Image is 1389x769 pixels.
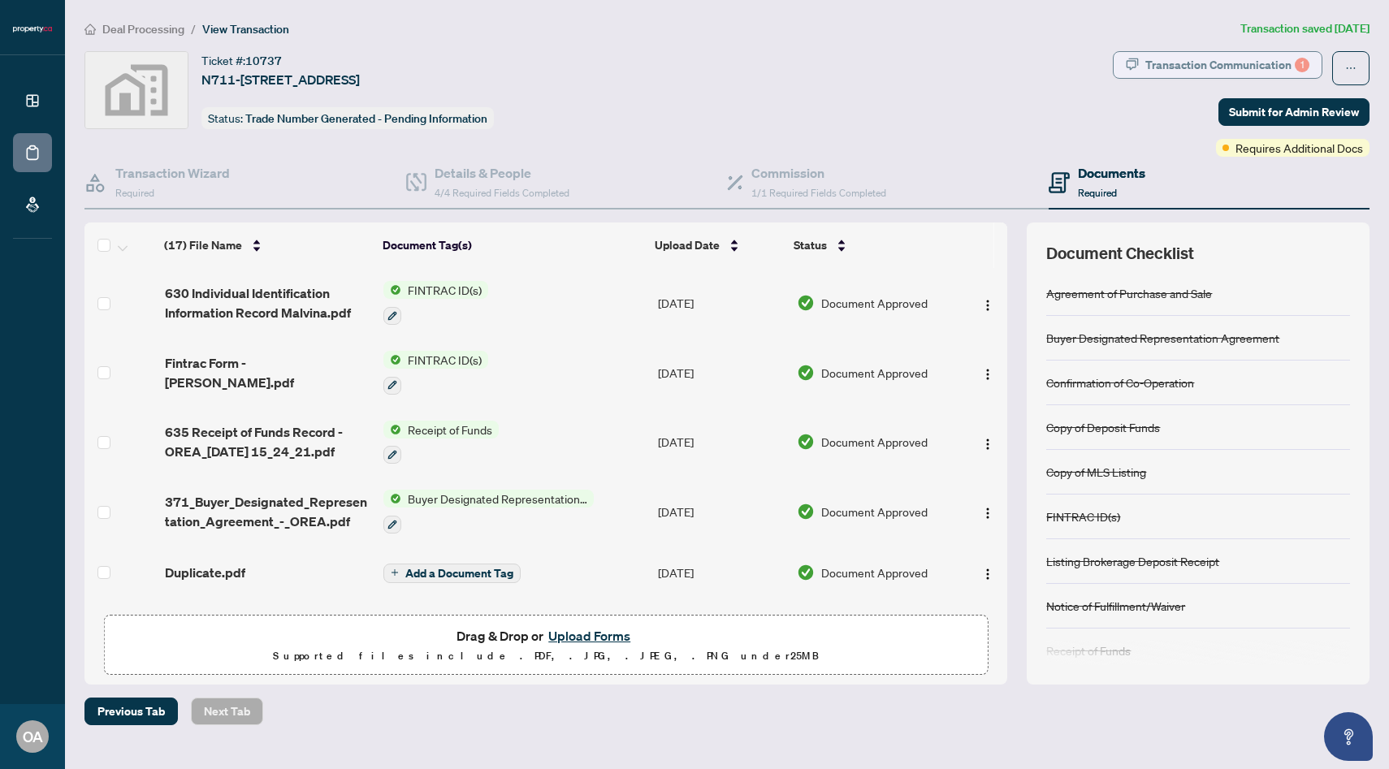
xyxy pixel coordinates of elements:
div: Confirmation of Co-Operation [1046,374,1194,391]
span: Document Approved [821,294,928,312]
button: Previous Tab [84,698,178,725]
img: Document Status [797,364,815,382]
img: Status Icon [383,281,401,299]
img: Document Status [797,564,815,581]
button: Status IconReceipt of Funds [383,421,499,464]
span: Receipt of Funds [401,421,499,439]
th: Status [787,222,955,268]
img: Logo [981,438,994,451]
span: Drag & Drop orUpload FormsSupported files include .PDF, .JPG, .JPEG, .PNG under25MB [105,616,987,676]
button: Upload Forms [543,625,635,646]
th: Upload Date [648,222,787,268]
p: Supported files include .PDF, .JPG, .JPEG, .PNG under 25 MB [115,646,977,666]
td: [DATE] [651,598,791,668]
div: Notice of Fulfillment/Waiver [1046,597,1185,615]
span: Add a Document Tag [405,568,513,579]
span: Deal Processing [102,22,184,37]
img: Document Status [797,433,815,451]
img: Logo [981,507,994,520]
img: Document Status [797,503,815,521]
button: Logo [975,360,1001,386]
span: 1/1 Required Fields Completed [751,187,886,199]
div: Ticket #: [201,51,282,70]
span: FINTRAC ID(s) [401,351,488,369]
th: (17) File Name [158,222,375,268]
span: Drag & Drop or [457,625,635,646]
h4: Documents [1078,163,1145,183]
span: FINTRAC ID(s) [401,281,488,299]
img: Status Icon [383,490,401,508]
span: Document Approved [821,364,928,382]
span: 635 Receipt of Funds Record - OREA_[DATE] 15_24_21.pdf [165,422,371,461]
span: Trade Number Generated - Pending Information [245,111,487,126]
div: Transaction Communication [1145,52,1309,78]
div: Copy of MLS Listing [1046,463,1146,481]
span: Required [1078,187,1117,199]
div: Copy of Deposit Funds [1046,418,1160,436]
span: Duplicate.pdf [165,563,245,582]
span: (17) File Name [164,236,242,254]
button: Logo [975,290,1001,316]
td: [DATE] [651,408,791,477]
li: / [191,19,196,38]
h4: Commission [751,163,886,183]
div: Listing Brokerage Deposit Receipt [1046,552,1219,570]
span: plus [391,568,399,577]
button: Add a Document Tag [383,562,521,583]
button: Next Tab [191,698,263,725]
img: Logo [981,568,994,581]
span: 630 Individual Identification Information Record Malvina.pdf [165,283,371,322]
h4: Details & People [435,163,569,183]
span: 4/4 Required Fields Completed [435,187,569,199]
div: Buyer Designated Representation Agreement [1046,329,1279,347]
span: ellipsis [1345,63,1357,74]
td: [DATE] [651,338,791,408]
button: Add a Document Tag [383,564,521,583]
td: [DATE] [651,268,791,338]
div: Agreement of Purchase and Sale [1046,284,1212,302]
button: Logo [975,429,1001,455]
span: Submit for Admin Review [1229,99,1359,125]
span: 10737 [245,54,282,68]
span: Upload Date [655,236,720,254]
img: Status Icon [383,351,401,369]
span: Document Approved [821,503,928,521]
article: Transaction saved [DATE] [1240,19,1370,38]
button: Status IconBuyer Designated Representation Agreement [383,490,594,534]
button: Logo [975,499,1001,525]
td: [DATE] [651,477,791,547]
div: FINTRAC ID(s) [1046,508,1120,525]
span: Previous Tab [97,698,165,724]
img: svg%3e [85,52,188,128]
td: [DATE] [651,547,791,598]
h4: Transaction Wizard [115,163,230,183]
div: Status: [201,107,494,129]
img: Status Icon [383,421,401,439]
button: Status IconFINTRAC ID(s) [383,351,488,395]
span: OA [23,725,43,748]
span: Document Approved [821,564,928,581]
span: Requires Additional Docs [1235,139,1363,157]
button: Transaction Communication1 [1113,51,1322,79]
img: Logo [981,368,994,381]
span: Fintrac Form - [PERSON_NAME].pdf [165,353,371,392]
img: logo [13,24,52,34]
th: Document Tag(s) [376,222,648,268]
span: Required [115,187,154,199]
button: Submit for Admin Review [1218,98,1370,126]
span: Status [794,236,827,254]
span: View Transaction [202,22,289,37]
span: N711-[STREET_ADDRESS] [201,70,360,89]
div: 1 [1295,58,1309,72]
span: Buyer Designated Representation Agreement [401,490,594,508]
span: Document Checklist [1046,242,1194,265]
button: Logo [975,559,1001,585]
img: Logo [981,299,994,312]
button: Status IconFINTRAC ID(s) [383,281,488,325]
span: 371_Buyer_Designated_Representation_Agreement_-_OREA.pdf [165,492,371,531]
button: Open asap [1324,712,1373,761]
span: Document Approved [821,433,928,451]
img: Document Status [797,294,815,312]
span: home [84,24,96,35]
